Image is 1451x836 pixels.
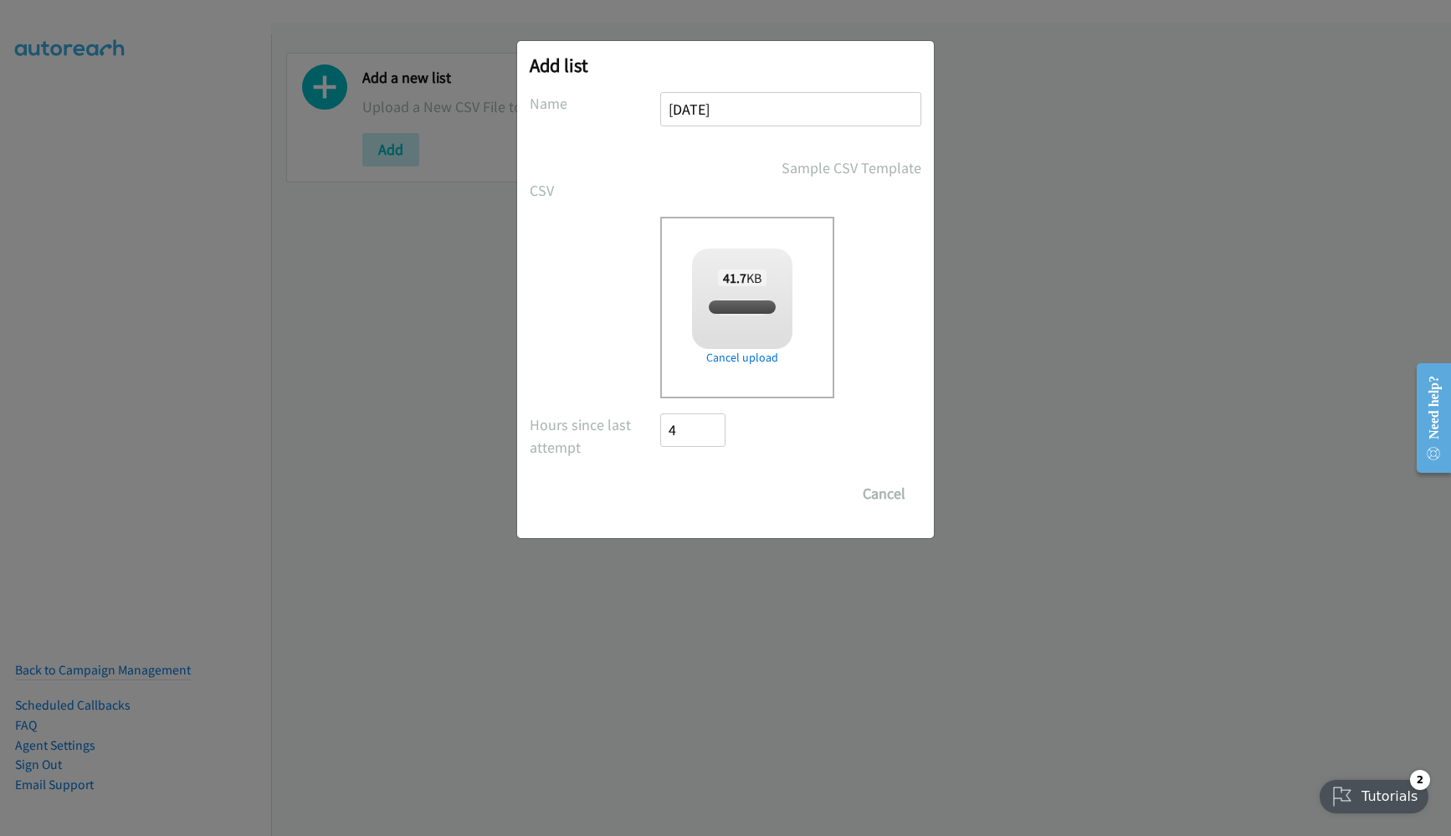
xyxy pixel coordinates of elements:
iframe: Checklist [1310,763,1438,823]
span: 3.38.csv [720,300,764,315]
h2: Add list [530,54,921,77]
a: Sample CSV Template [782,156,921,179]
iframe: Resource Center [1402,351,1451,485]
button: Cancel [847,477,921,510]
label: CSV [530,179,660,202]
label: Hours since last attempt [530,413,660,459]
span: KB [718,269,767,286]
strong: 41.7 [723,269,746,286]
a: Cancel upload [692,349,792,367]
label: Name [530,92,660,115]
